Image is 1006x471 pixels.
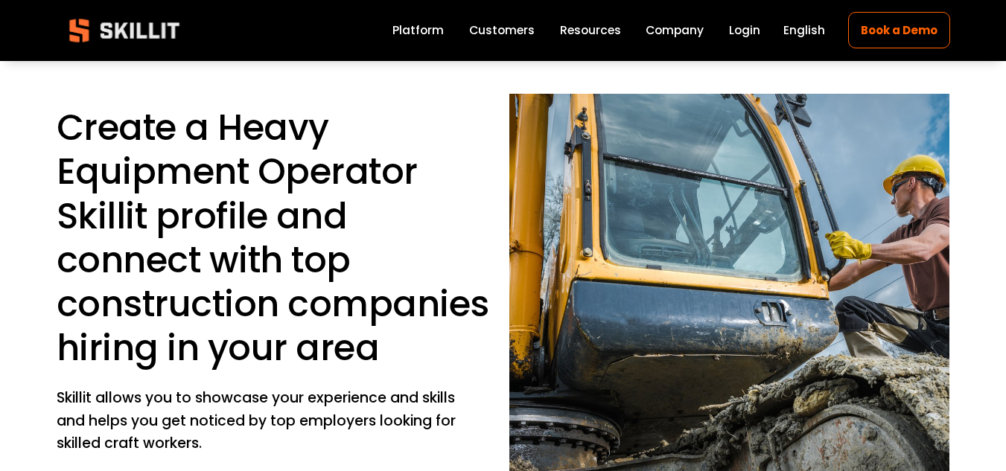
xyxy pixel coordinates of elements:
span: English [783,22,825,39]
h1: Create a Heavy Equipment Operator Skillit profile and connect with top construction companies hir... [57,106,497,370]
p: Skillit allows you to showcase your experience and skills and helps you get noticed by top employ... [57,387,459,455]
a: Customers [469,21,535,41]
div: language picker [783,21,825,41]
img: Skillit [57,8,192,53]
a: Login [729,21,760,41]
a: folder dropdown [560,21,621,41]
a: Platform [392,21,444,41]
a: Company [646,21,704,41]
span: Resources [560,22,621,39]
a: Book a Demo [848,12,949,48]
